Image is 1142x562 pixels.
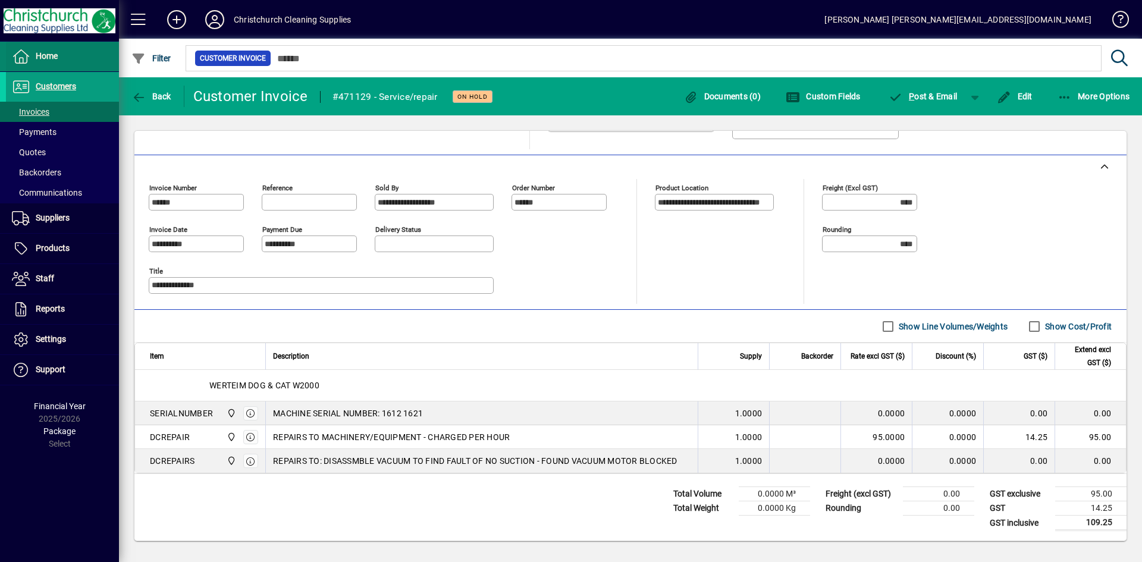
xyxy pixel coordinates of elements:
[273,455,677,467] span: REPAIRS TO: DISASSMBLE VACUUM TO FIND FAULT OF NO SUCTION - FOUND VACUUM MOTOR BLOCKED
[1055,401,1126,425] td: 0.00
[739,501,810,516] td: 0.0000 Kg
[1062,343,1111,369] span: Extend excl GST ($)
[196,9,234,30] button: Profile
[883,86,964,107] button: Post & Email
[158,9,196,30] button: Add
[128,86,174,107] button: Back
[119,86,184,107] app-page-header-button: Back
[912,449,983,473] td: 0.0000
[262,225,302,234] mat-label: Payment due
[150,455,194,467] div: DCREPAIRS
[332,87,438,106] div: #471129 - Service/repair
[149,184,197,192] mat-label: Invoice number
[823,225,851,234] mat-label: Rounding
[36,243,70,253] span: Products
[150,407,213,419] div: SERIALNUMBER
[936,350,976,363] span: Discount (%)
[36,304,65,313] span: Reports
[994,86,1036,107] button: Edit
[983,401,1055,425] td: 0.00
[667,501,739,516] td: Total Weight
[375,225,421,234] mat-label: Delivery status
[783,86,864,107] button: Custom Fields
[848,455,905,467] div: 0.0000
[820,487,903,501] td: Freight (excl GST)
[150,350,164,363] span: Item
[889,92,958,101] span: ost & Email
[6,183,119,203] a: Communications
[1055,425,1126,449] td: 95.00
[273,350,309,363] span: Description
[912,401,983,425] td: 0.0000
[984,516,1055,530] td: GST inclusive
[131,92,171,101] span: Back
[193,87,308,106] div: Customer Invoice
[983,449,1055,473] td: 0.00
[984,487,1055,501] td: GST exclusive
[12,107,49,117] span: Invoices
[262,184,293,192] mat-label: Reference
[903,487,974,501] td: 0.00
[801,350,833,363] span: Backorder
[6,294,119,324] a: Reports
[12,188,82,197] span: Communications
[273,407,423,419] span: MACHINE SERIAL NUMBER: 1612 1621
[6,102,119,122] a: Invoices
[735,455,763,467] span: 1.0000
[224,407,237,420] span: Christchurch Cleaning Supplies Ltd
[1055,487,1127,501] td: 95.00
[457,93,488,101] span: On hold
[739,487,810,501] td: 0.0000 M³
[740,350,762,363] span: Supply
[36,334,66,344] span: Settings
[150,431,190,443] div: DCREPAIR
[6,203,119,233] a: Suppliers
[234,10,351,29] div: Christchurch Cleaning Supplies
[6,264,119,294] a: Staff
[43,426,76,436] span: Package
[984,501,1055,516] td: GST
[149,267,163,275] mat-label: Title
[149,225,187,234] mat-label: Invoice date
[667,487,739,501] td: Total Volume
[851,350,905,363] span: Rate excl GST ($)
[655,184,708,192] mat-label: Product location
[36,365,65,374] span: Support
[6,355,119,385] a: Support
[12,168,61,177] span: Backorders
[1055,86,1133,107] button: More Options
[820,501,903,516] td: Rounding
[680,86,764,107] button: Documents (0)
[131,54,171,63] span: Filter
[36,51,58,61] span: Home
[824,10,1091,29] div: [PERSON_NAME] [PERSON_NAME][EMAIL_ADDRESS][DOMAIN_NAME]
[848,431,905,443] div: 95.0000
[6,42,119,71] a: Home
[896,321,1008,332] label: Show Line Volumes/Weights
[36,213,70,222] span: Suppliers
[1055,516,1127,530] td: 109.25
[903,501,974,516] td: 0.00
[273,431,510,443] span: REPAIRS TO MACHINERY/EQUIPMENT - CHARGED PER HOUR
[6,325,119,354] a: Settings
[912,425,983,449] td: 0.0000
[983,425,1055,449] td: 14.25
[128,48,174,69] button: Filter
[12,147,46,157] span: Quotes
[786,92,861,101] span: Custom Fields
[735,407,763,419] span: 1.0000
[512,184,555,192] mat-label: Order number
[6,162,119,183] a: Backorders
[683,92,761,101] span: Documents (0)
[6,122,119,142] a: Payments
[135,370,1126,401] div: WERTEIM DOG & CAT W2000
[34,401,86,411] span: Financial Year
[735,431,763,443] span: 1.0000
[224,431,237,444] span: Christchurch Cleaning Supplies Ltd
[200,52,266,64] span: Customer Invoice
[1024,350,1047,363] span: GST ($)
[1103,2,1127,41] a: Knowledge Base
[12,127,57,137] span: Payments
[823,184,878,192] mat-label: Freight (excl GST)
[36,274,54,283] span: Staff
